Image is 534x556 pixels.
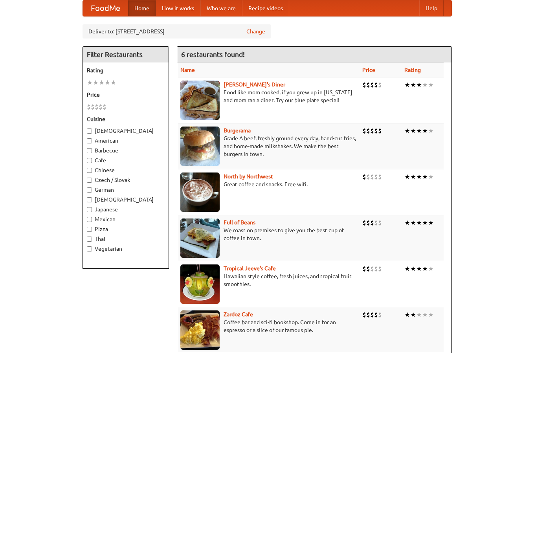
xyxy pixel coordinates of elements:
[410,218,416,227] li: ★
[428,81,434,89] li: ★
[416,81,422,89] li: ★
[180,172,220,212] img: north.jpg
[91,103,95,111] li: $
[87,206,165,213] label: Japanese
[87,78,93,87] li: ★
[87,91,165,99] h5: Price
[180,310,220,350] img: zardoz.jpg
[428,172,434,181] li: ★
[200,0,242,16] a: Who we are
[416,172,422,181] li: ★
[404,310,410,319] li: ★
[362,81,366,89] li: $
[378,218,382,227] li: $
[374,264,378,273] li: $
[180,134,356,158] p: Grade A beef, freshly ground every day, hand-cut fries, and home-made milkshakes. We make the bes...
[422,172,428,181] li: ★
[83,0,128,16] a: FoodMe
[410,172,416,181] li: ★
[181,51,245,58] ng-pluralize: 6 restaurants found!
[378,127,382,135] li: $
[224,81,285,88] b: [PERSON_NAME]'s Diner
[416,218,422,227] li: ★
[428,127,434,135] li: ★
[362,127,366,135] li: $
[180,67,195,73] a: Name
[87,127,165,135] label: [DEMOGRAPHIC_DATA]
[105,78,110,87] li: ★
[93,78,99,87] li: ★
[87,168,92,173] input: Chinese
[410,127,416,135] li: ★
[87,138,92,143] input: American
[224,173,273,180] a: North by Northwest
[378,172,382,181] li: $
[366,172,370,181] li: $
[428,264,434,273] li: ★
[224,219,255,226] a: Full of Beans
[224,311,253,317] a: Zardoz Cafe
[99,103,103,111] li: $
[180,272,356,288] p: Hawaiian style coffee, fresh juices, and tropical fruit smoothies.
[410,310,416,319] li: ★
[419,0,444,16] a: Help
[362,310,366,319] li: $
[87,166,165,174] label: Chinese
[180,318,356,334] p: Coffee bar and sci-fi bookshop. Come in for an espresso or a slice of our famous pie.
[416,264,422,273] li: ★
[180,226,356,242] p: We roast on premises to give you the best cup of coffee in town.
[428,310,434,319] li: ★
[422,310,428,319] li: ★
[366,127,370,135] li: $
[404,172,410,181] li: ★
[87,207,92,212] input: Japanese
[404,264,410,273] li: ★
[366,310,370,319] li: $
[95,103,99,111] li: $
[370,264,374,273] li: $
[362,218,366,227] li: $
[87,137,165,145] label: American
[224,127,251,134] a: Burgerama
[99,78,105,87] li: ★
[180,81,220,120] img: sallys.jpg
[422,81,428,89] li: ★
[378,81,382,89] li: $
[370,81,374,89] li: $
[103,103,106,111] li: $
[404,81,410,89] li: ★
[404,67,421,73] a: Rating
[87,186,165,194] label: German
[422,218,428,227] li: ★
[416,310,422,319] li: ★
[404,127,410,135] li: ★
[370,218,374,227] li: $
[180,127,220,166] img: burgerama.jpg
[87,246,92,251] input: Vegetarian
[87,245,165,253] label: Vegetarian
[87,227,92,232] input: Pizza
[370,310,374,319] li: $
[87,148,92,153] input: Barbecue
[87,235,165,243] label: Thai
[362,172,366,181] li: $
[374,310,378,319] li: $
[87,156,165,164] label: Cafe
[110,78,116,87] li: ★
[87,158,92,163] input: Cafe
[87,178,92,183] input: Czech / Slovak
[87,103,91,111] li: $
[87,196,165,204] label: [DEMOGRAPHIC_DATA]
[87,187,92,193] input: German
[422,264,428,273] li: ★
[366,218,370,227] li: $
[374,81,378,89] li: $
[87,217,92,222] input: Mexican
[87,115,165,123] h5: Cuisine
[224,265,276,272] a: Tropical Jeeve's Cafe
[83,24,271,39] div: Deliver to: [STREET_ADDRESS]
[370,172,374,181] li: $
